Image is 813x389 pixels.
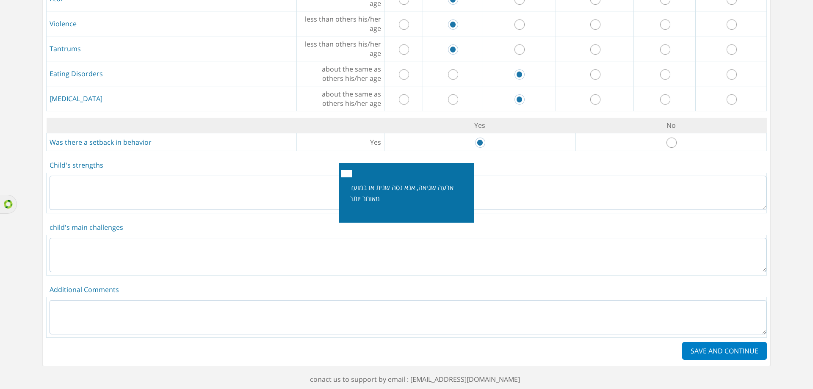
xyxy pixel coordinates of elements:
td: Child's strengths [47,157,767,173]
button: Close [341,170,352,177]
td: Additional Comments [47,282,767,297]
td: [MEDICAL_DATA] [47,86,297,111]
td: less than others his/her age [297,36,384,61]
td: No [575,118,767,133]
td: Yes [297,133,384,151]
td: Eating Disorders [47,61,297,86]
td: child's main challenges [47,220,767,235]
td: about the same as others his/her age [297,86,384,111]
td: about the same as others his/her age [297,61,384,86]
td: Yes [384,118,576,133]
label: SAVE AND CONTINUE [682,342,767,360]
td: Was there a setback in behavior [47,133,297,151]
p: ארעה שגיאה, אנא נסה שנית או במועד מאוחר יותר [350,182,463,204]
td: less than others his/her age [297,11,384,36]
td: Tantrums [47,36,297,61]
td: Violence [47,11,297,36]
